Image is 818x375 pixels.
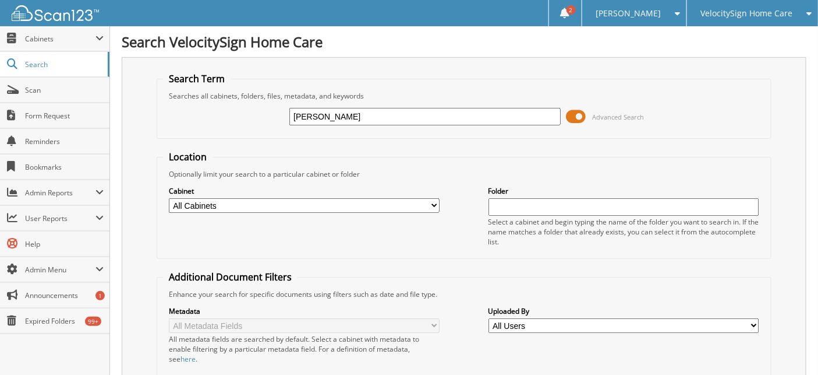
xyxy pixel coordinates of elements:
legend: Additional Document Filters [163,271,298,283]
span: Help [25,239,104,249]
div: Select a cabinet and begin typing the name of the folder you want to search in. If the name match... [488,217,759,247]
img: scan123-logo-white.svg [12,5,99,21]
span: User Reports [25,213,95,223]
span: Announcements [25,290,104,300]
span: Cabinets [25,34,95,44]
label: Metadata [169,306,440,316]
span: Advanced Search [593,113,645,121]
div: All metadata fields are searched by default. Select a cabinet with metadata to enable filtering b... [169,334,440,364]
h1: Search VelocitySign Home Care [122,32,806,51]
legend: Location [163,150,213,163]
label: Cabinet [169,186,440,196]
label: Uploaded By [488,306,759,316]
span: Scan [25,85,104,95]
div: 1 [95,291,105,300]
span: Search [25,59,102,69]
span: [PERSON_NAME] [596,10,661,17]
iframe: Chat Widget [760,319,818,375]
div: Enhance your search for specific documents using filters such as date and file type. [163,289,765,299]
span: Admin Reports [25,188,95,198]
label: Folder [488,186,759,196]
span: Reminders [25,136,104,146]
span: Admin Menu [25,265,95,275]
span: Form Request [25,111,104,121]
div: 99+ [85,317,101,326]
span: Bookmarks [25,162,104,172]
span: Expired Folders [25,316,104,326]
legend: Search Term [163,72,231,85]
div: Optionally limit your search to a particular cabinet or folder [163,169,765,179]
div: Searches all cabinets, folders, files, metadata, and keywords [163,91,765,101]
span: 2 [566,5,576,15]
span: VelocitySign Home Care [701,10,793,17]
a: here [180,354,196,364]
